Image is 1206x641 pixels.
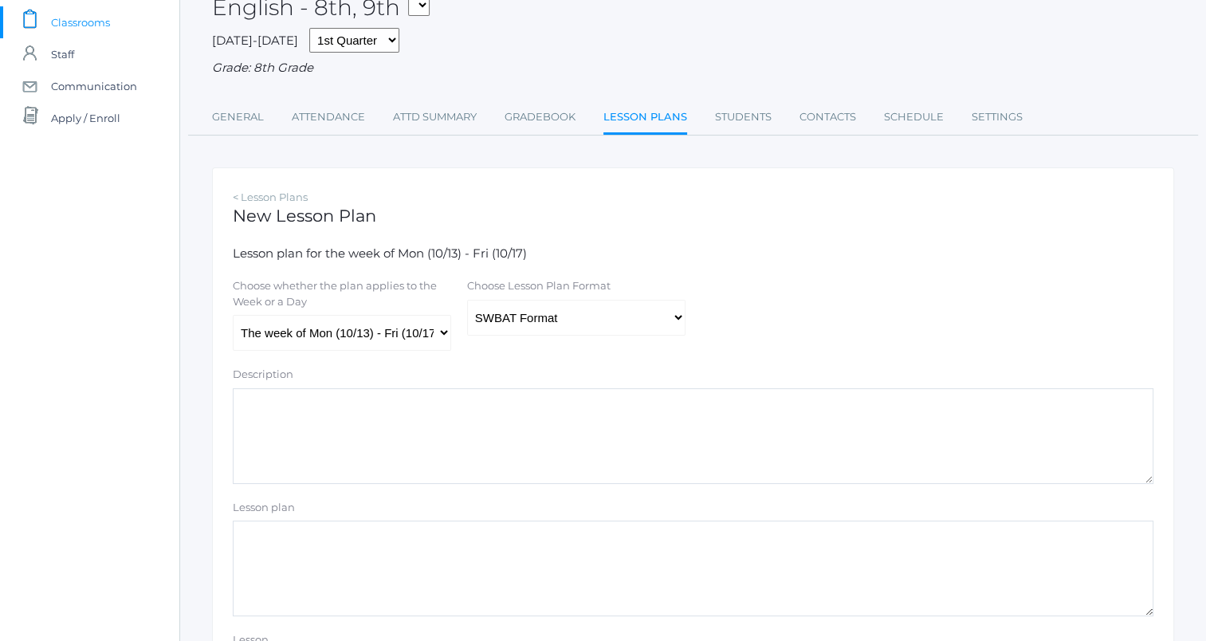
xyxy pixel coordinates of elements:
span: Classrooms [51,6,110,38]
a: Attendance [292,101,365,133]
a: Settings [972,101,1023,133]
label: Description [233,367,293,383]
span: Lesson plan for the week of Mon (10/13) - Fri (10/17) [233,246,527,261]
a: Schedule [884,101,944,133]
div: Grade: 8th Grade [212,59,1174,77]
a: General [212,101,264,133]
a: Gradebook [505,101,576,133]
label: Choose Lesson Plan Format [467,278,611,294]
span: Staff [51,38,74,70]
a: < Lesson Plans [233,191,308,203]
label: Choose whether the plan applies to the Week or a Day [233,278,450,309]
span: Communication [51,70,137,102]
a: Students [715,101,772,133]
h1: New Lesson Plan [233,206,1153,225]
a: Lesson Plans [603,101,687,136]
a: Contacts [799,101,856,133]
label: Lesson plan [233,500,295,516]
span: Apply / Enroll [51,102,120,134]
a: Attd Summary [393,101,477,133]
span: [DATE]-[DATE] [212,33,298,48]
